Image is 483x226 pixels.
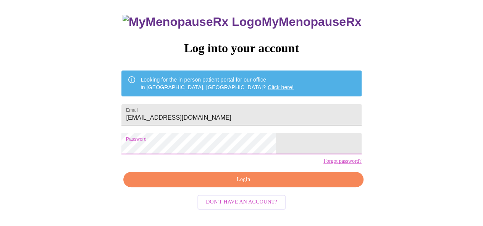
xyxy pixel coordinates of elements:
[323,158,362,164] a: Forgot password?
[121,41,361,55] h3: Log into your account
[197,195,286,210] button: Don't have an account?
[268,84,294,90] a: Click here!
[206,197,277,207] span: Don't have an account?
[132,175,354,184] span: Login
[123,15,362,29] h3: MyMenopauseRx
[195,198,288,205] a: Don't have an account?
[123,172,363,188] button: Login
[123,15,262,29] img: MyMenopauseRx Logo
[141,73,294,94] div: Looking for the in person patient portal for our office in [GEOGRAPHIC_DATA], [GEOGRAPHIC_DATA]?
